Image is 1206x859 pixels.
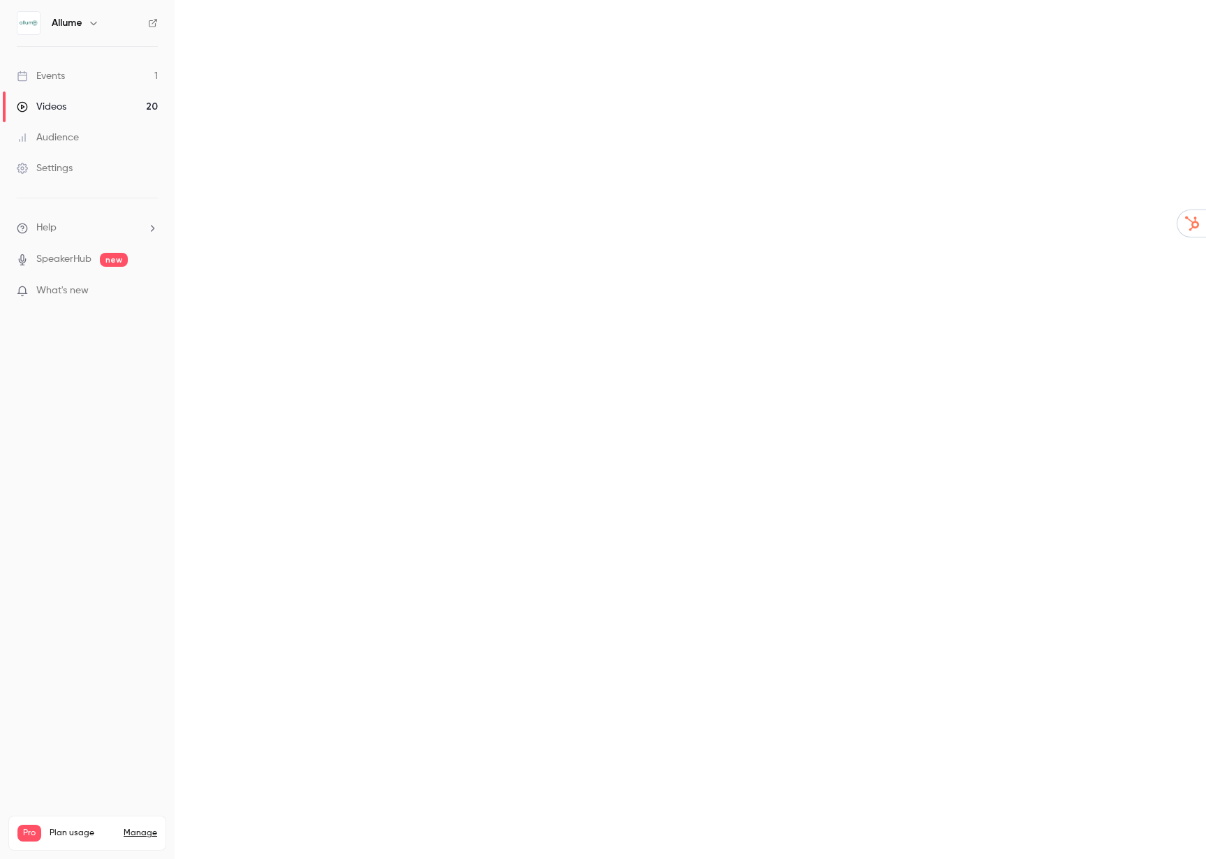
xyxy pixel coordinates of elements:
iframe: Noticeable Trigger [141,285,158,298]
span: Plan usage [50,828,115,839]
div: Audience [17,131,79,145]
span: Pro [17,825,41,842]
span: What's new [36,284,89,298]
h6: Allume [52,16,82,30]
span: Help [36,221,57,235]
img: Allume [17,12,40,34]
a: Manage [124,828,157,839]
a: SpeakerHub [36,252,91,267]
div: Events [17,69,65,83]
div: Videos [17,100,66,114]
div: Settings [17,161,73,175]
span: new [100,253,128,267]
li: help-dropdown-opener [17,221,158,235]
